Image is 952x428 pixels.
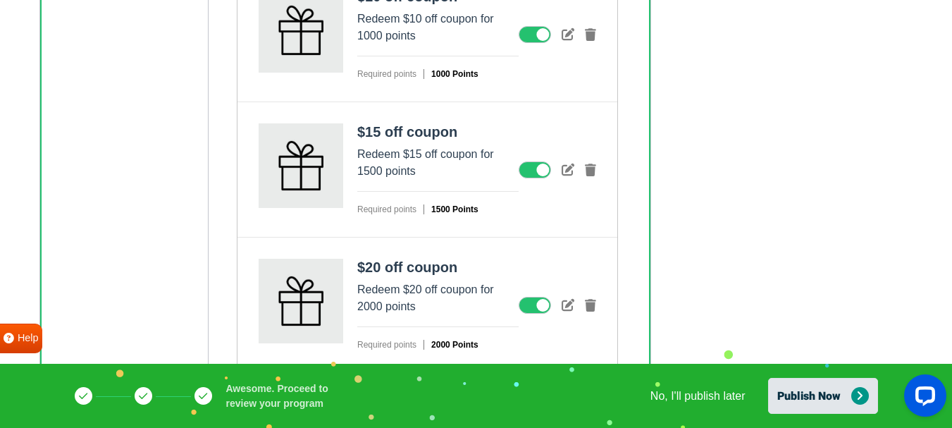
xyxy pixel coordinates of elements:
[357,259,457,275] strong: $20 off coupon
[156,83,237,92] div: Keywords by Traffic
[39,23,69,34] div: v 4.0.25
[37,37,155,48] div: Domain: [DOMAIN_NAME]
[54,83,126,92] div: Domain Overview
[140,82,152,93] img: tab_keywords_by_traffic_grey.svg
[357,146,519,180] p: Redeem $15 off coupon for 1500 points
[357,204,424,214] span: Required points
[357,11,519,44] p: Redeem $10 off coupon for 1000 points
[357,69,424,79] span: Required points
[226,381,328,411] li: Awesome. Proceed to review your program
[650,388,746,405] a: No, I'll publish later
[424,340,500,350] strong: 2000 Points
[424,69,500,79] strong: 1000 Points
[893,369,952,428] iframe: LiveChat chat widget
[38,82,49,93] img: tab_domain_overview_orange.svg
[18,331,39,346] span: Help
[23,23,34,34] img: logo_orange.svg
[768,378,878,414] button: Publish Now
[357,124,457,140] strong: $15 off coupon
[23,37,34,48] img: website_grey.svg
[357,281,519,315] p: Redeem $20 off coupon for 2000 points
[357,340,424,350] span: Required points
[424,204,500,214] strong: 1500 Points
